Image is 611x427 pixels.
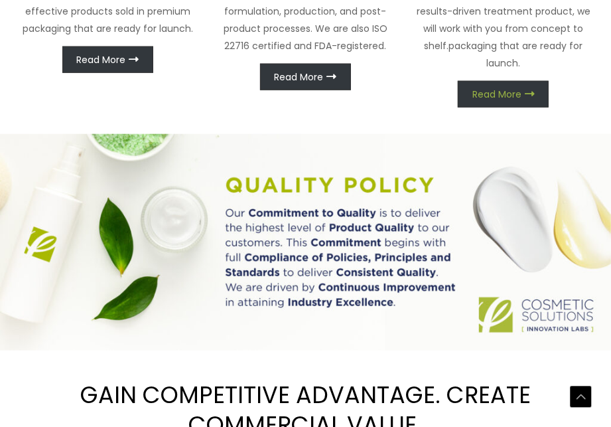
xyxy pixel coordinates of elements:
[458,81,549,108] a: Read More
[472,90,521,99] span: Read More
[62,46,153,73] a: Read More
[274,72,323,82] span: Read More
[260,64,351,90] a: Read More
[76,55,125,64] span: Read More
